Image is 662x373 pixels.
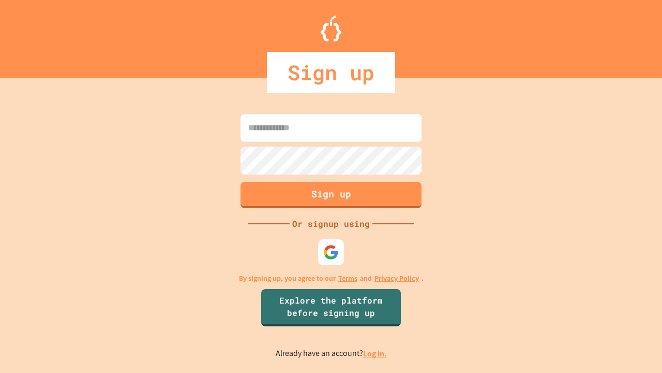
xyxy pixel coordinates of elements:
[338,273,357,284] a: Terms
[323,245,339,260] img: google-icon.svg
[267,52,395,93] div: Sign up
[261,289,401,326] a: Explore the platform before signing up
[321,16,341,41] img: Logo.svg
[363,348,387,359] a: Log in.
[290,218,372,230] div: Or signup using
[240,182,422,208] button: Sign up
[374,273,419,284] a: Privacy Policy
[239,273,424,284] p: By signing up, you agree to our and .
[276,347,387,360] p: Already have an account?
